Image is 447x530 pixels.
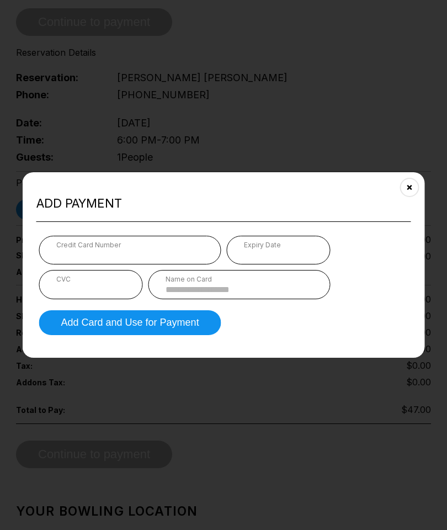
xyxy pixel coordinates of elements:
[244,241,313,249] div: Expiry Date
[56,275,126,283] div: CVC
[36,196,411,211] h2: Add payment
[166,275,313,283] div: Name on Card
[396,174,423,201] button: Close
[244,249,313,259] iframe: Secure expiration date input frame
[56,249,204,259] iframe: Secure card number input frame
[56,241,204,249] div: Credit Card Number
[39,310,221,335] button: Add Card and Use for Payment
[56,283,126,294] iframe: Secure CVC input frame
